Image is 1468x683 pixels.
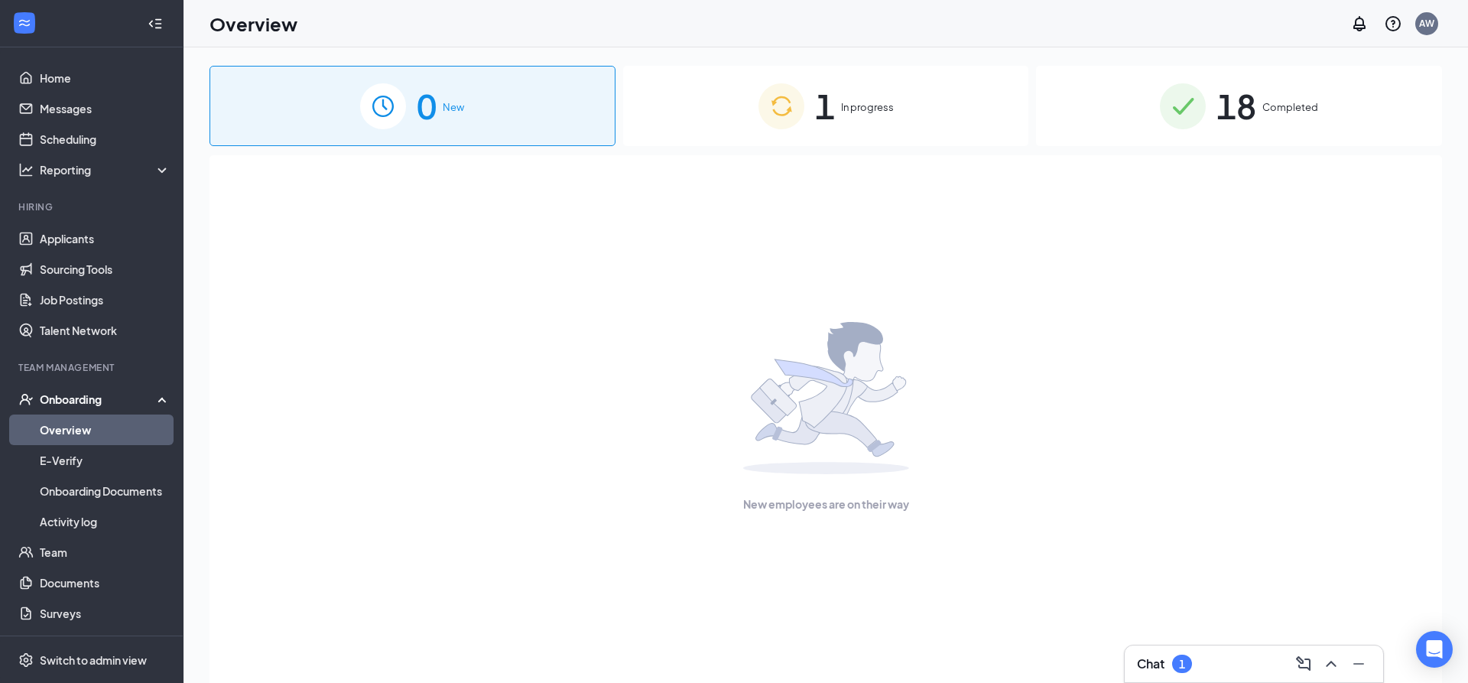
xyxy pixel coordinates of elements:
span: Completed [1262,99,1318,115]
h3: Chat [1137,655,1164,672]
a: Home [40,63,171,93]
svg: ChevronUp [1322,655,1340,673]
h1: Overview [209,11,297,37]
button: ComposeMessage [1291,652,1316,676]
svg: UserCheck [18,392,34,407]
a: Applicants [40,223,171,254]
a: Overview [40,415,171,445]
div: Switch to admin view [40,652,147,668]
span: 1 [815,80,835,132]
svg: Collapse [148,16,163,31]
a: Team [40,537,171,568]
svg: Minimize [1349,655,1368,673]
span: New employees are on their way [743,496,909,512]
a: Surveys [40,598,171,629]
a: Job Postings [40,285,171,315]
a: Messages [40,93,171,124]
div: Hiring [18,200,167,213]
span: 18 [1216,80,1256,132]
a: E-Verify [40,445,171,476]
span: New [443,99,464,115]
a: Talent Network [40,315,171,346]
span: 0 [417,80,437,132]
div: Team Management [18,361,167,374]
a: Activity log [40,506,171,537]
svg: ComposeMessage [1294,655,1313,673]
div: 1 [1179,658,1185,671]
div: Reporting [40,162,171,177]
svg: Settings [18,652,34,668]
div: AW [1419,17,1434,30]
svg: Notifications [1350,15,1369,33]
svg: QuestionInfo [1384,15,1402,33]
a: Onboarding Documents [40,476,171,506]
a: Scheduling [40,124,171,154]
div: Open Intercom Messenger [1416,631,1453,668]
a: Documents [40,568,171,598]
button: Minimize [1346,652,1371,676]
div: Onboarding [40,392,158,407]
span: In progress [841,99,894,115]
svg: Analysis [18,162,34,177]
svg: WorkstreamLogo [17,15,32,31]
button: ChevronUp [1319,652,1343,676]
a: Sourcing Tools [40,254,171,285]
